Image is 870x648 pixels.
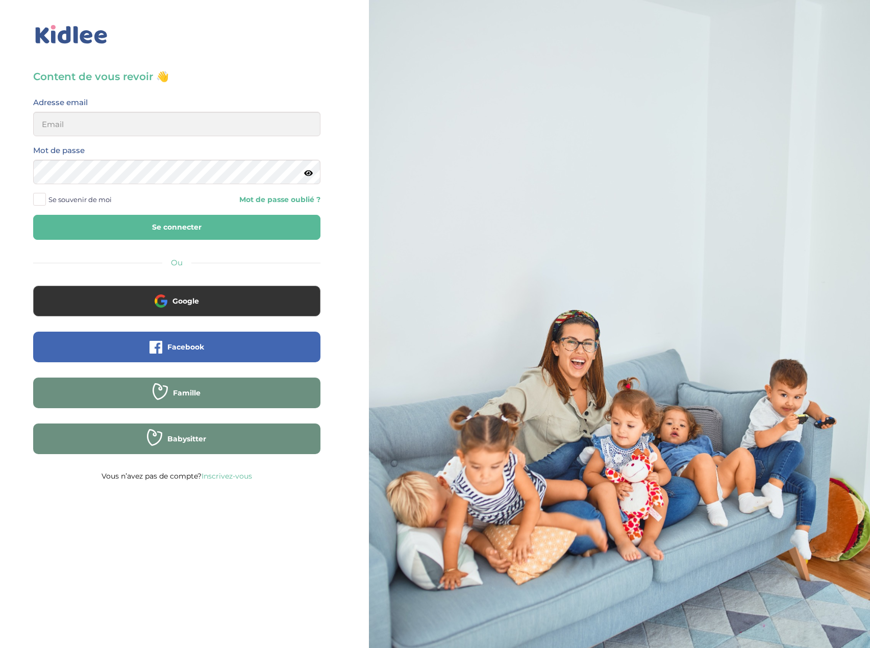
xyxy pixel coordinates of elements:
img: facebook.png [150,341,162,354]
button: Famille [33,378,320,408]
img: logo_kidlee_bleu [33,23,110,46]
span: Facebook [167,342,204,352]
label: Adresse email [33,96,88,109]
button: Se connecter [33,215,320,240]
span: Famille [173,388,201,398]
img: google.png [155,294,167,307]
button: Babysitter [33,423,320,454]
h3: Content de vous revoir 👋 [33,69,320,84]
a: Babysitter [33,441,320,451]
p: Vous n’avez pas de compte? [33,469,320,483]
button: Google [33,286,320,316]
a: Mot de passe oublié ? [184,195,320,205]
a: Famille [33,395,320,405]
span: Babysitter [167,434,206,444]
label: Mot de passe [33,144,85,157]
a: Facebook [33,349,320,359]
span: Se souvenir de moi [48,193,112,206]
span: Google [172,296,199,306]
a: Google [33,303,320,313]
span: Ou [171,258,183,267]
a: Inscrivez-vous [202,471,252,481]
button: Facebook [33,332,320,362]
input: Email [33,112,320,136]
